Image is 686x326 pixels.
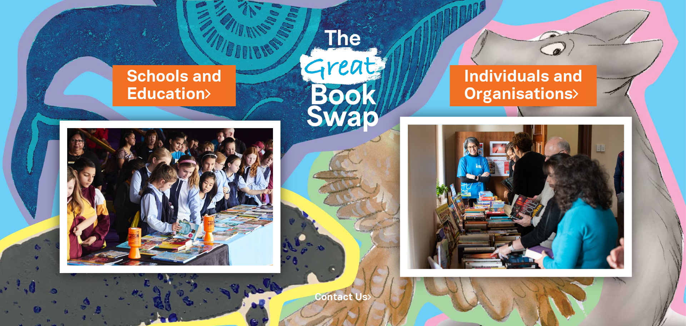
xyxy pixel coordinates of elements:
img: Individuals and Organisations [400,117,632,277]
img: Schools and Education [60,121,280,273]
a: Contact Us [315,293,371,302]
img: Great Bookswap logo [291,9,395,146]
a: Individuals andOrganisations [464,65,582,106]
a: Schools andEducation [127,65,222,106]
